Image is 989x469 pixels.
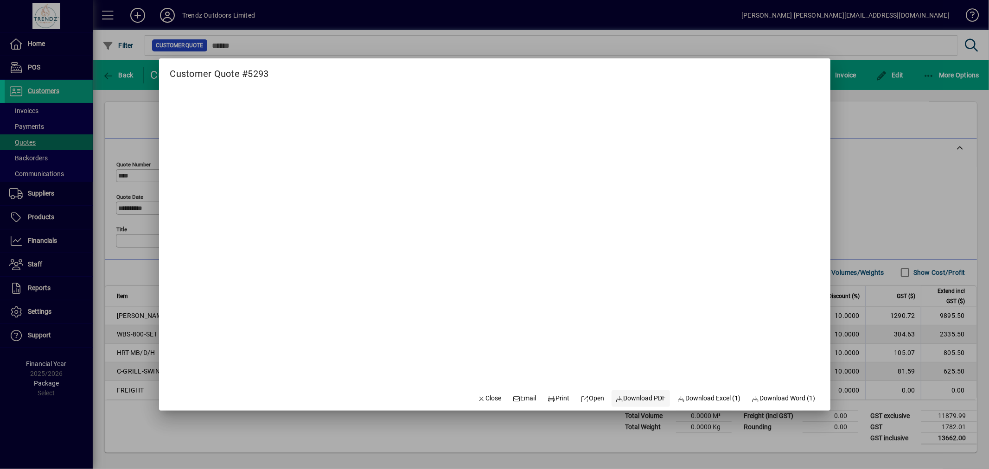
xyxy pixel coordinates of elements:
button: Download Word (1) [748,390,819,407]
span: Print [548,393,570,403]
a: Download PDF [612,390,670,407]
button: Close [474,390,505,407]
span: Download Excel (1) [677,393,741,403]
span: Open [581,393,605,403]
button: Email [509,390,540,407]
span: Email [512,393,536,403]
span: Close [478,393,502,403]
h2: Customer Quote #5293 [159,58,280,81]
a: Open [577,390,608,407]
span: Download PDF [615,393,666,403]
span: Download Word (1) [752,393,816,403]
button: Print [544,390,574,407]
button: Download Excel (1) [674,390,745,407]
